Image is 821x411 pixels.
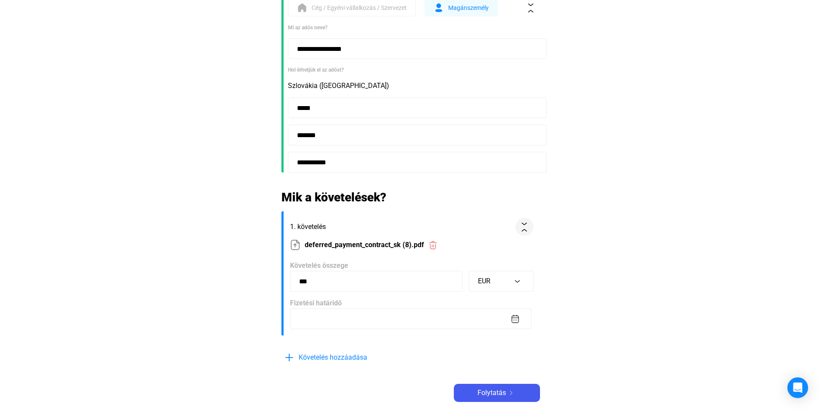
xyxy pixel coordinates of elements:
img: plus-blue [284,352,294,363]
span: Magánszemély [448,3,489,13]
button: collapse [515,218,534,236]
button: Folytatásarrow-right-white [454,384,540,402]
span: Folytatás [478,388,506,398]
h2: Mik a követelések? [281,190,540,205]
img: form-ind [434,3,444,13]
img: trash-red [428,241,437,250]
img: arrow-right-white [506,391,516,395]
div: Open Intercom Messenger [787,377,808,398]
button: plus-blueKövetelés hozzáadása [281,348,411,367]
span: 1. követelés [290,222,512,232]
div: Hol érhetjük el az adóst? [288,66,540,74]
img: collapse [526,3,535,13]
button: EUR [469,271,534,292]
img: upload-paper [290,240,300,250]
span: Fizetési határidő [290,299,342,307]
span: EUR [478,277,490,285]
span: Cég / Egyéni vállalkozás / Szervezet [312,3,407,13]
span: deferred_payment_contract_sk (8).pdf [305,240,424,250]
div: Szlovákia ([GEOGRAPHIC_DATA]) [288,81,540,91]
span: Követelés összege [290,261,348,270]
div: Mi az adós neve? [288,23,540,32]
span: Követelés hozzáadása [299,352,367,363]
img: form-org [297,3,307,13]
button: trash-red [424,236,442,254]
img: collapse [520,223,529,232]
